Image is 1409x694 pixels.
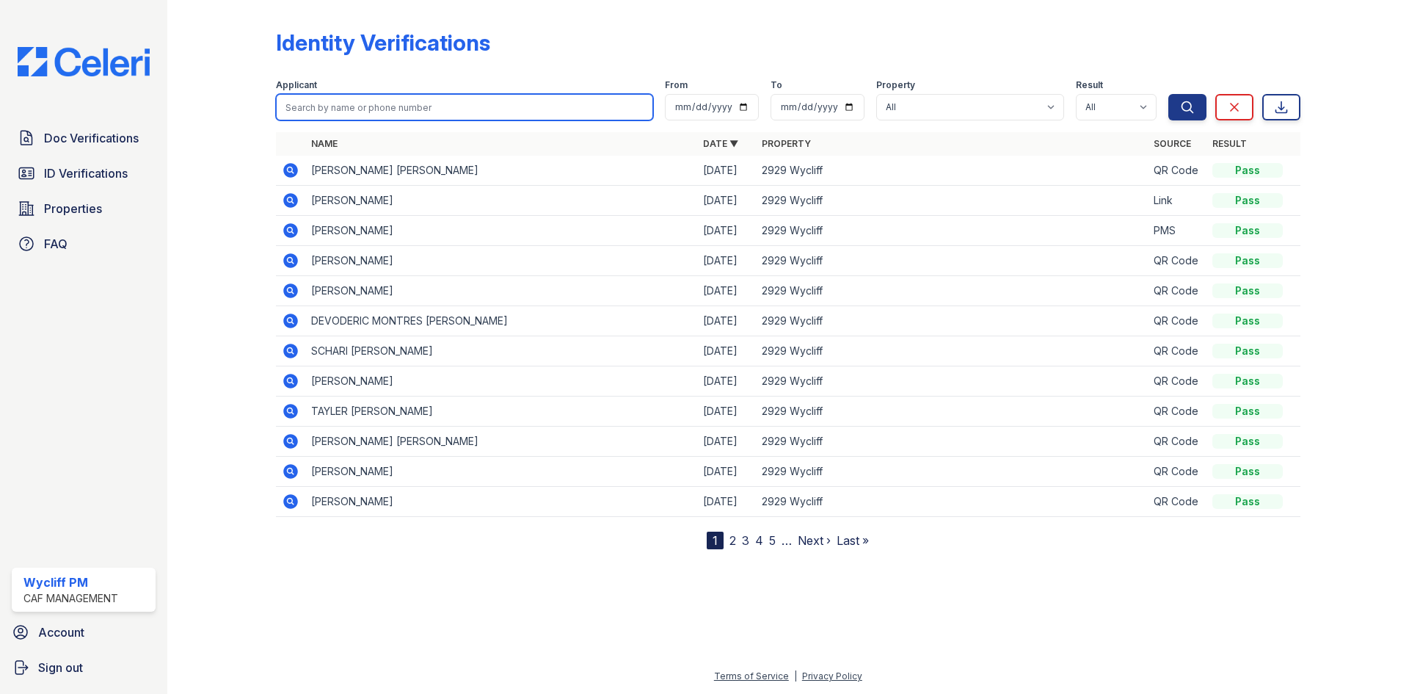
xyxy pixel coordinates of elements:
[305,156,697,186] td: [PERSON_NAME] [PERSON_NAME]
[12,159,156,188] a: ID Verifications
[1148,306,1206,336] td: QR Code
[755,533,763,548] a: 4
[1148,457,1206,487] td: QR Code
[23,591,118,606] div: CAF Management
[697,366,756,397] td: [DATE]
[38,623,84,641] span: Account
[1212,314,1283,328] div: Pass
[44,200,102,217] span: Properties
[703,138,738,149] a: Date ▼
[782,532,792,549] span: …
[876,79,915,91] label: Property
[665,79,688,91] label: From
[729,533,736,548] a: 2
[798,533,831,548] a: Next ›
[771,79,782,91] label: To
[1148,156,1206,186] td: QR Code
[1148,336,1206,366] td: QR Code
[837,533,869,548] a: Last »
[276,94,653,120] input: Search by name or phone number
[305,276,697,306] td: [PERSON_NAME]
[6,47,161,76] img: CE_Logo_Blue-a8612792a0a2168367f1c8372b55b34899dd931a85d93a1a3d3e32e68fde9ad4.png
[305,366,697,397] td: [PERSON_NAME]
[311,138,338,149] a: Name
[756,186,1148,216] td: 2929 Wycliff
[697,276,756,306] td: [DATE]
[12,229,156,259] a: FAQ
[305,397,697,427] td: TAYLER [PERSON_NAME]
[1212,193,1283,208] div: Pass
[742,533,749,548] a: 3
[1212,434,1283,449] div: Pass
[1212,404,1283,419] div: Pass
[756,216,1148,246] td: 2929 Wycliff
[697,336,756,366] td: [DATE]
[38,659,83,676] span: Sign out
[697,457,756,487] td: [DATE]
[756,276,1148,306] td: 2929 Wycliff
[305,186,697,216] td: [PERSON_NAME]
[305,457,697,487] td: [PERSON_NAME]
[756,366,1148,397] td: 2929 Wycliff
[305,427,697,457] td: [PERSON_NAME] [PERSON_NAME]
[44,235,68,253] span: FAQ
[305,487,697,517] td: [PERSON_NAME]
[697,156,756,186] td: [DATE]
[23,574,118,591] div: Wycliff PM
[762,138,811,149] a: Property
[305,246,697,276] td: [PERSON_NAME]
[12,194,156,223] a: Properties
[1148,216,1206,246] td: PMS
[12,123,156,153] a: Doc Verifications
[6,618,161,647] a: Account
[44,165,128,182] span: ID Verifications
[305,336,697,366] td: SCHARI [PERSON_NAME]
[1148,487,1206,517] td: QR Code
[1148,366,1206,397] td: QR Code
[6,653,161,682] a: Sign out
[1148,186,1206,216] td: Link
[714,670,789,682] a: Terms of Service
[697,186,756,216] td: [DATE]
[1212,464,1283,479] div: Pass
[697,397,756,427] td: [DATE]
[756,397,1148,427] td: 2929 Wycliff
[1148,276,1206,306] td: QR Code
[1212,163,1283,178] div: Pass
[756,487,1148,517] td: 2929 Wycliff
[1154,138,1191,149] a: Source
[1212,283,1283,298] div: Pass
[276,79,317,91] label: Applicant
[276,29,490,56] div: Identity Verifications
[756,427,1148,457] td: 2929 Wycliff
[794,670,797,682] div: |
[756,246,1148,276] td: 2929 Wycliff
[707,532,724,549] div: 1
[1148,397,1206,427] td: QR Code
[756,457,1148,487] td: 2929 Wycliff
[756,306,1148,336] td: 2929 Wycliff
[802,670,862,682] a: Privacy Policy
[305,306,697,336] td: DEVODERIC MONTRES [PERSON_NAME]
[697,246,756,276] td: [DATE]
[1212,138,1247,149] a: Result
[1212,253,1283,268] div: Pass
[1212,223,1283,238] div: Pass
[44,129,139,147] span: Doc Verifications
[1148,427,1206,457] td: QR Code
[1212,344,1283,358] div: Pass
[697,487,756,517] td: [DATE]
[769,533,776,548] a: 5
[1212,374,1283,388] div: Pass
[305,216,697,246] td: [PERSON_NAME]
[697,306,756,336] td: [DATE]
[1148,246,1206,276] td: QR Code
[756,336,1148,366] td: 2929 Wycliff
[697,216,756,246] td: [DATE]
[1212,494,1283,509] div: Pass
[1076,79,1103,91] label: Result
[697,427,756,457] td: [DATE]
[756,156,1148,186] td: 2929 Wycliff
